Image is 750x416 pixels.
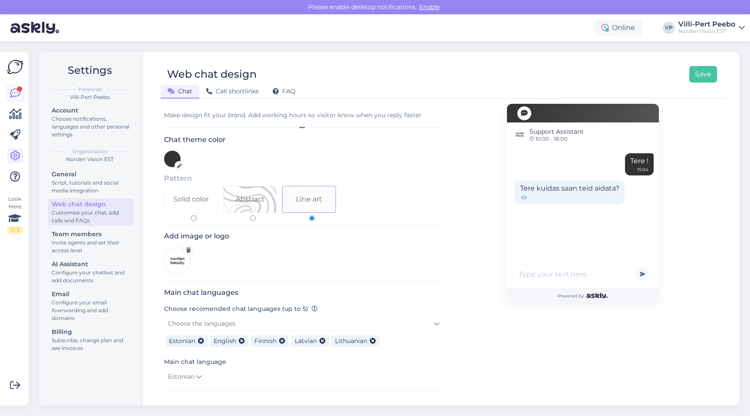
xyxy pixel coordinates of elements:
[48,105,134,140] a: AccountChoose notifications, languages and other personal settings
[46,62,134,79] h2: Settings
[52,269,130,284] div: Configure your chatbot and add documents
[164,232,443,240] h3: Add image or logo
[515,181,625,204] div: Tere kuidas saan teid aidata?
[254,337,276,345] span: Finnish
[52,106,130,115] div: Account
[586,293,608,298] img: Askly
[86,55,93,62] img: tab_keywords_by_traffic_grey.svg
[48,258,134,286] a: AI AssistantConfigure your chatbot and add documents
[678,21,745,35] a: Villi-Pert PeeboNorden Vision EST
[689,66,717,83] button: Save
[52,179,130,195] div: Script, tutorials and social media integration
[52,327,130,337] div: Billing
[309,215,315,221] input: Pattern 2Line art
[168,87,192,95] span: Chat
[78,86,102,93] b: Personal
[335,337,367,345] span: Lithuanian
[167,66,257,83] div: Web chat design
[168,372,194,382] span: Estonian
[52,170,130,179] div: General
[23,55,30,62] img: tab_domain_overview_orange.svg
[52,290,130,299] div: Email
[206,87,259,95] span: Call shortlinks
[24,14,43,21] div: v 4.0.25
[33,56,78,61] div: Domain Overview
[273,87,296,95] span: FAQ
[164,370,205,384] a: Estonian
[164,248,191,274] img: Logo preview
[52,239,130,254] div: Invite agents and set their access level
[678,21,735,28] div: Villi-Pert Peebo
[512,265,654,283] input: Type your text here
[169,337,195,345] span: Estonian
[7,195,23,234] div: Look Here
[48,198,134,226] a: Web chat designCustomise your chat, add calls and FAQs
[164,288,443,297] h3: Main chat languages
[46,93,134,101] div: Villi-Pert Peebo
[7,59,23,75] img: Askly Logo
[236,194,265,205] div: Abstract
[214,337,236,345] span: English
[173,194,209,205] div: Solid color
[72,148,108,155] b: Organization
[295,337,317,345] span: Latvian
[52,115,130,139] div: Choose notifications, languages and other personal settings
[609,194,619,201] span: 15:05
[164,357,226,366] label: Main chat language
[52,260,130,269] div: AI Assistant
[48,168,134,196] a: GeneralScript, tutorials and social media integration
[663,22,675,34] div: VP
[625,153,654,175] div: Tere !
[250,215,256,221] input: Pattern 1Abstract
[164,135,443,144] h3: Chat theme color
[164,317,443,330] a: Choose the languages
[52,337,130,352] div: Subscribe, change plan and see invoices
[678,28,735,35] div: Norden Vision EST
[52,230,130,239] div: Team members
[164,111,443,120] div: Make design fit your brand. Add working hours so visitor know when you reply faster.
[14,23,21,30] img: website_grey.svg
[296,194,322,205] div: Line art
[595,20,642,36] div: Online
[417,3,442,11] span: Enable
[530,136,584,142] span: 10:00 - 18:00
[52,200,130,209] div: Web chat design
[637,166,648,173] div: 15:04
[96,56,146,61] div: Keywords by Traffic
[52,299,130,322] div: Configure your email fowrwarding and add domains
[48,326,134,353] a: BillingSubscribe, change plan and see invoices
[48,228,134,256] a: Team membersInvite agents and set their access level
[52,209,130,225] div: Customise your chat, add calls and FAQs
[7,226,23,234] div: 2 / 3
[558,293,608,299] span: Powered by
[168,320,236,327] span: Choose the languages
[530,127,584,136] span: Support Assistant
[164,304,318,314] label: Choose recomended chat languages (up to 5)
[46,155,134,163] div: Norden Vision EST
[513,128,527,142] img: Support
[14,14,21,21] img: logo_orange.svg
[48,288,134,324] a: EmailConfigure your email fowrwarding and add domains
[23,23,95,30] div: Domain: [DOMAIN_NAME]
[191,215,197,221] input: Solid color
[164,174,443,182] h5: Pattern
